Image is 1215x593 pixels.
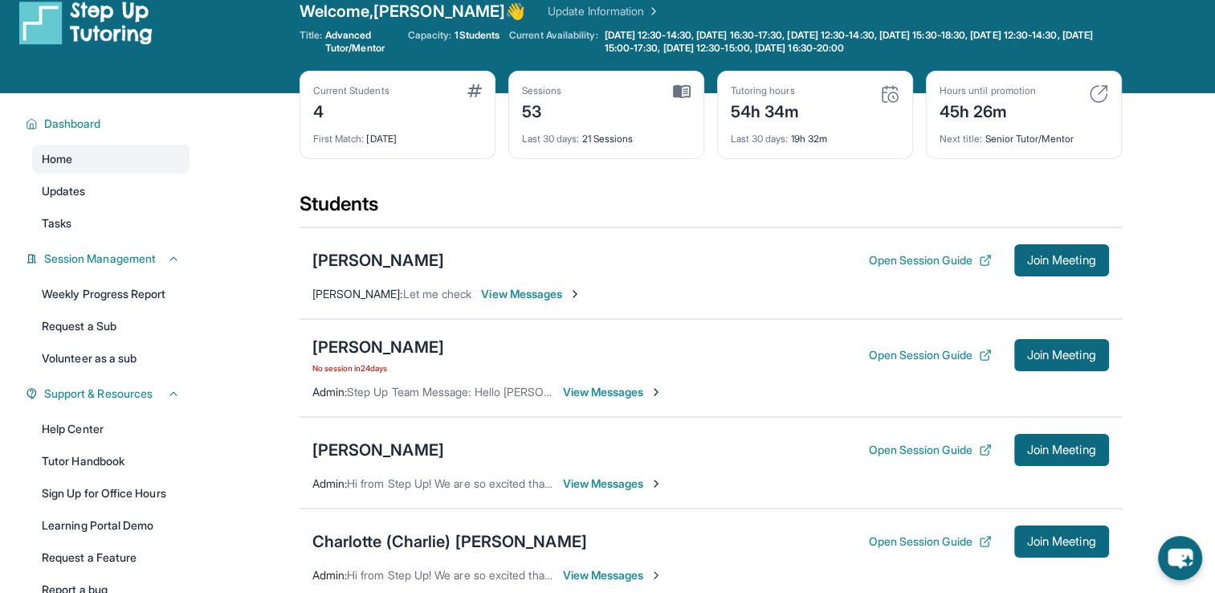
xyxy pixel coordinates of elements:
[868,252,991,268] button: Open Session Guide
[563,476,663,492] span: View Messages
[731,133,789,145] span: Last 30 days :
[548,3,660,19] a: Update Information
[522,84,562,97] div: Sessions
[1014,434,1109,466] button: Join Meeting
[522,97,562,123] div: 53
[313,97,389,123] div: 4
[522,133,580,145] span: Last 30 days :
[940,84,1036,97] div: Hours until promotion
[312,385,347,399] span: Admin :
[38,251,180,267] button: Session Management
[32,415,190,444] a: Help Center
[32,280,190,309] a: Weekly Progress Report
[940,97,1036,123] div: 45h 26m
[38,116,180,132] button: Dashboard
[312,336,444,358] div: [PERSON_NAME]
[32,511,190,540] a: Learning Portal Demo
[32,344,190,373] a: Volunteer as a sub
[313,133,365,145] span: First Match :
[563,384,663,400] span: View Messages
[32,177,190,206] a: Updates
[1027,445,1096,455] span: Join Meeting
[731,97,800,123] div: 54h 34m
[313,123,482,145] div: [DATE]
[644,3,660,19] img: Chevron Right
[1014,526,1109,558] button: Join Meeting
[1027,350,1096,360] span: Join Meeting
[300,29,322,55] span: Title:
[455,29,499,42] span: 1 Students
[312,568,347,582] span: Admin :
[300,191,1122,227] div: Students
[673,84,691,99] img: card
[467,84,482,97] img: card
[650,386,663,399] img: Chevron-Right
[44,116,101,132] span: Dashboard
[481,286,581,302] span: View Messages
[32,447,190,476] a: Tutor Handbook
[403,287,472,301] span: Let me check
[312,362,444,374] span: No session in 24 days
[731,84,800,97] div: Tutoring hours
[38,386,180,402] button: Support & Resources
[312,249,444,272] div: [PERSON_NAME]
[44,251,156,267] span: Session Management
[325,29,398,55] span: Advanced Tutor/Mentor
[312,476,347,490] span: Admin :
[1158,536,1202,580] button: chat-button
[650,569,663,582] img: Chevron-Right
[650,477,663,490] img: Chevron-Right
[312,287,403,301] span: [PERSON_NAME] :
[312,439,444,461] div: [PERSON_NAME]
[880,84,899,104] img: card
[940,133,983,145] span: Next title :
[509,29,597,55] span: Current Availability:
[569,288,581,301] img: Chevron-Right
[868,442,991,458] button: Open Session Guide
[42,183,86,199] span: Updates
[32,312,190,341] a: Request a Sub
[42,151,72,167] span: Home
[522,123,691,145] div: 21 Sessions
[605,29,1119,55] span: [DATE] 12:30-14:30, [DATE] 16:30-17:30, [DATE] 12:30-14:30, [DATE] 15:30-18:30, [DATE] 12:30-14:3...
[563,567,663,583] span: View Messages
[408,29,452,42] span: Capacity:
[1014,339,1109,371] button: Join Meeting
[42,215,71,231] span: Tasks
[32,209,190,238] a: Tasks
[32,479,190,508] a: Sign Up for Office Hours
[940,123,1108,145] div: Senior Tutor/Mentor
[1027,256,1096,265] span: Join Meeting
[44,386,153,402] span: Support & Resources
[1027,537,1096,546] span: Join Meeting
[32,543,190,572] a: Request a Feature
[731,123,899,145] div: 19h 32m
[868,534,991,550] button: Open Session Guide
[1089,84,1108,104] img: card
[312,530,587,553] div: Charlotte (Charlie) [PERSON_NAME]
[1014,244,1109,276] button: Join Meeting
[601,29,1122,55] a: [DATE] 12:30-14:30, [DATE] 16:30-17:30, [DATE] 12:30-14:30, [DATE] 15:30-18:30, [DATE] 12:30-14:3...
[868,347,991,363] button: Open Session Guide
[313,84,389,97] div: Current Students
[32,145,190,174] a: Home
